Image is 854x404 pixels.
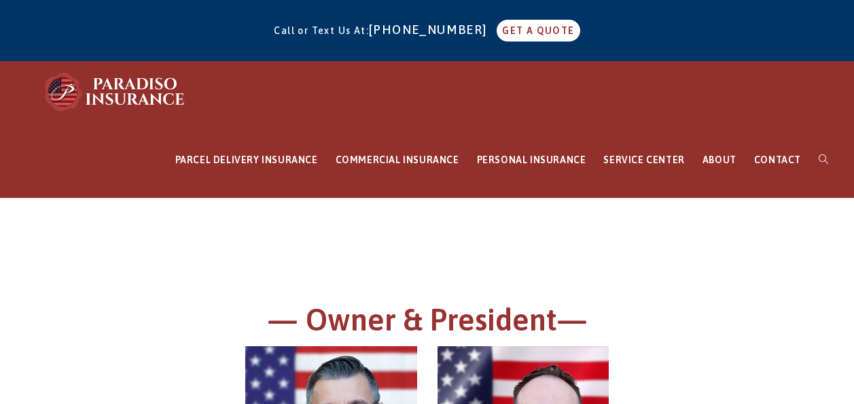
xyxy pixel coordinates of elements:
[477,154,586,165] span: PERSONAL INSURANCE
[54,300,801,347] h1: — Owner & President—
[702,154,736,165] span: ABOUT
[175,154,318,165] span: PARCEL DELIVERY INSURANCE
[497,20,580,41] a: GET A QUOTE
[327,122,468,198] a: COMMERCIAL INSURANCE
[41,71,190,112] img: Paradiso Insurance
[166,122,327,198] a: PARCEL DELIVERY INSURANCE
[468,122,595,198] a: PERSONAL INSURANCE
[336,154,459,165] span: COMMERCIAL INSURANCE
[754,154,801,165] span: CONTACT
[274,25,369,36] span: Call or Text Us At:
[694,122,745,198] a: ABOUT
[603,154,684,165] span: SERVICE CENTER
[745,122,810,198] a: CONTACT
[369,22,494,37] a: [PHONE_NUMBER]
[594,122,693,198] a: SERVICE CENTER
